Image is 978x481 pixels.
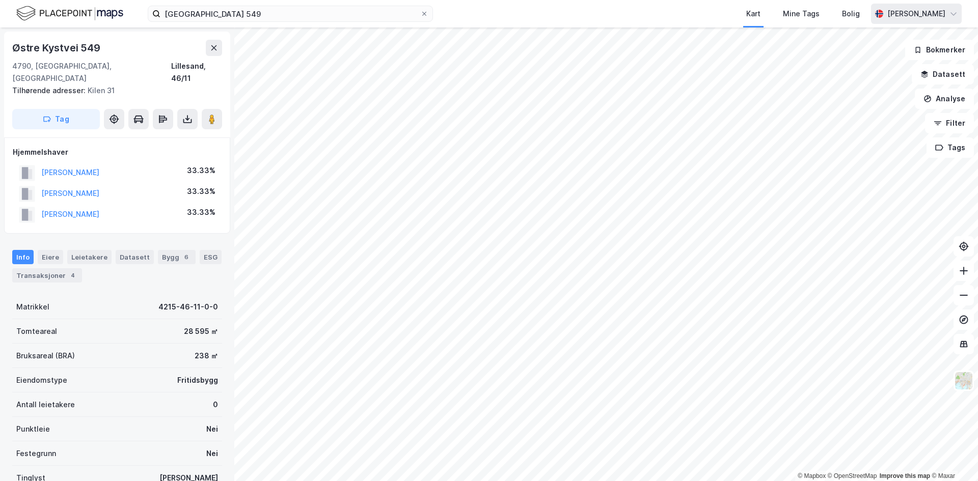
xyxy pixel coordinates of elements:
[12,40,102,56] div: Østre Kystvei 549
[177,374,218,386] div: Fritidsbygg
[16,374,67,386] div: Eiendomstype
[68,270,78,280] div: 4
[828,472,877,479] a: OpenStreetMap
[887,8,945,20] div: [PERSON_NAME]
[16,325,57,337] div: Tomteareal
[915,89,974,109] button: Analyse
[16,5,123,22] img: logo.f888ab2527a4732fd821a326f86c7f29.svg
[16,423,50,435] div: Punktleie
[746,8,760,20] div: Kart
[187,206,215,218] div: 33.33%
[954,371,973,390] img: Z
[187,164,215,177] div: 33.33%
[12,268,82,282] div: Transaksjoner
[206,423,218,435] div: Nei
[116,250,154,264] div: Datasett
[38,250,63,264] div: Eiere
[927,432,978,481] div: Kontrollprogram for chat
[925,113,974,133] button: Filter
[171,60,222,84] div: Lillesand, 46/11
[158,250,196,264] div: Bygg
[927,137,974,158] button: Tags
[213,399,218,411] div: 0
[16,350,75,362] div: Bruksareal (BRA)
[195,350,218,362] div: 238 ㎡
[187,185,215,197] div: 33.33%
[160,6,420,21] input: Søk på adresse, matrikkel, gårdeiere, leietakere eller personer
[783,8,820,20] div: Mine Tags
[12,109,100,129] button: Tag
[67,250,112,264] div: Leietakere
[927,432,978,481] iframe: Chat Widget
[12,84,214,97] div: Kilen 31
[158,301,218,313] div: 4215-46-11-0-0
[200,250,222,264] div: ESG
[181,252,192,262] div: 6
[912,64,974,84] button: Datasett
[798,472,826,479] a: Mapbox
[16,399,75,411] div: Antall leietakere
[842,8,860,20] div: Bolig
[184,325,218,337] div: 28 595 ㎡
[13,146,222,158] div: Hjemmelshaver
[905,40,974,60] button: Bokmerker
[16,301,49,313] div: Matrikkel
[880,472,930,479] a: Improve this map
[12,60,171,84] div: 4790, [GEOGRAPHIC_DATA], [GEOGRAPHIC_DATA]
[12,86,88,95] span: Tilhørende adresser:
[206,447,218,460] div: Nei
[16,447,56,460] div: Festegrunn
[12,250,34,264] div: Info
